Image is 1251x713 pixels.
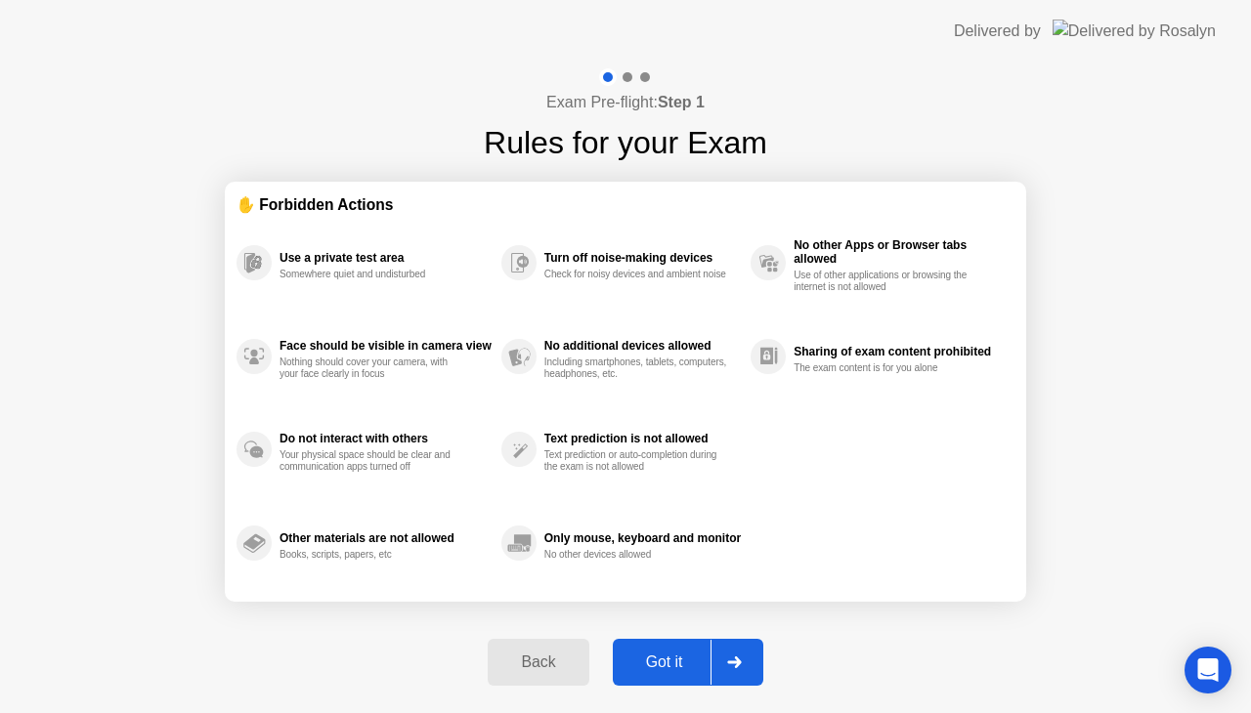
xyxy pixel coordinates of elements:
div: Including smartphones, tablets, computers, headphones, etc. [544,356,729,380]
button: Back [488,639,588,686]
div: Do not interact with others [280,432,492,445]
div: Your physical space should be clear and communication apps turned off [280,449,464,473]
div: Books, scripts, papers, etc [280,549,464,561]
div: Somewhere quiet and undisturbed [280,269,464,280]
div: The exam content is for you alone [794,362,978,374]
div: Sharing of exam content prohibited [794,345,1005,358]
div: No other Apps or Browser tabs allowed [794,238,1005,266]
div: ✋ Forbidden Actions [237,193,1014,216]
div: Face should be visible in camera view [280,339,492,353]
div: Turn off noise-making devices [544,251,741,265]
button: Got it [613,639,763,686]
h1: Rules for your Exam [484,119,767,166]
div: Use a private test area [280,251,492,265]
img: Delivered by Rosalyn [1053,20,1216,42]
div: Delivered by [954,20,1041,43]
div: Text prediction is not allowed [544,432,741,445]
div: No other devices allowed [544,549,729,561]
div: Nothing should cover your camera, with your face clearly in focus [280,356,464,380]
div: Open Intercom Messenger [1185,647,1231,693]
div: Other materials are not allowed [280,531,492,545]
b: Step 1 [658,94,705,110]
div: Got it [619,653,711,671]
div: Check for noisy devices and ambient noise [544,269,729,280]
div: Use of other applications or browsing the internet is not allowed [794,270,978,293]
div: Only mouse, keyboard and monitor [544,531,741,545]
div: No additional devices allowed [544,339,741,353]
div: Back [494,653,582,671]
h4: Exam Pre-flight: [546,91,705,114]
div: Text prediction or auto-completion during the exam is not allowed [544,449,729,473]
